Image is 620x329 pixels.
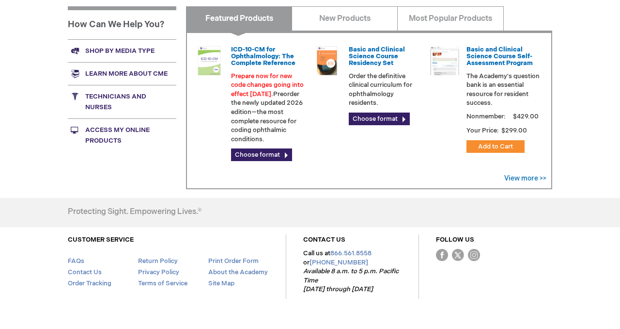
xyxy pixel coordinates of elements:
[138,268,179,276] a: Privacy Policy
[478,143,513,150] span: Add to Cart
[466,111,506,123] strong: Nonmember:
[231,148,292,161] a: Choose format
[436,249,448,261] img: Facebook
[68,6,176,39] h1: How Can We Help You?
[68,39,176,62] a: Shop by media type
[68,118,176,152] a: Access My Online Products
[466,127,499,134] strong: Your Price:
[312,46,341,75] img: 02850963u_47.png
[68,85,176,118] a: Technicians and nurses
[231,46,295,67] a: ICD-10-CM for Ophthalmology: The Complete Reference
[68,236,134,244] a: CUSTOMER SERVICE
[430,46,459,75] img: bcscself_20.jpg
[500,127,528,134] span: $299.00
[68,268,102,276] a: Contact Us
[186,6,292,31] a: Featured Products
[349,72,422,108] p: Order the definitive clinical curriculum for ophthalmology residents.
[397,6,503,31] a: Most Popular Products
[466,72,540,108] p: The Academy's question bank is an essential resource for resident success.
[511,113,540,120] span: $429.00
[208,280,234,287] a: Site Map
[452,249,464,261] img: Twitter
[138,280,187,287] a: Terms of Service
[310,259,368,266] a: [PHONE_NUMBER]
[466,46,533,67] a: Basic and Clinical Science Course Self-Assessment Program
[68,257,84,265] a: FAQs
[349,113,410,125] a: Choose format
[349,46,405,67] a: Basic and Clinical Science Course Residency Set
[231,72,304,98] font: Prepare now for new code changes going into effect [DATE].
[303,236,345,244] a: CONTACT US
[303,267,399,293] em: Available 8 a.m. to 5 p.m. Pacific Time [DATE] through [DATE]
[231,72,305,144] p: Preorder the newly updated 2026 edition—the most complete resource for coding ophthalmic conditions.
[468,249,480,261] img: instagram
[68,62,176,85] a: Learn more about CME
[292,6,398,31] a: New Products
[303,249,402,294] p: Call us at or
[195,46,224,75] img: 0120008u_42.png
[208,257,259,265] a: Print Order Form
[504,174,546,182] a: View more >>
[330,249,372,257] a: 866.561.8558
[68,280,111,287] a: Order Tracking
[68,208,201,216] h4: Protecting Sight. Empowering Lives.®
[208,268,268,276] a: About the Academy
[436,236,474,244] a: FOLLOW US
[138,257,178,265] a: Return Policy
[466,140,525,153] button: Add to Cart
